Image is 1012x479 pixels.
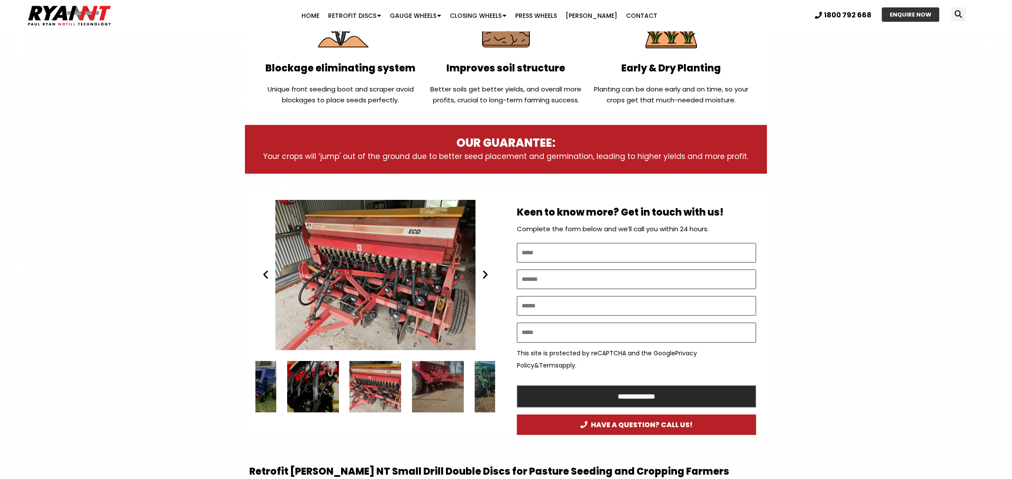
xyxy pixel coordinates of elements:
[196,7,763,24] nav: Menu
[287,361,339,413] div: 7 / 15
[428,62,584,75] h2: Improves soil structure
[262,84,419,105] p: Unique front seeding boot and scraper avoid blockages to place seeds perfectly.
[446,7,511,24] a: Closing Wheels
[26,2,113,29] img: Ryan NT logo
[256,200,495,350] div: Phil Giancono's Duncan Drill fitted with RYAN NT retrofit double discs
[260,270,271,280] div: Previous slide
[225,361,276,413] div: 6 / 15
[815,12,872,19] a: 1800 792 668
[480,270,491,280] div: Next slide
[297,7,324,24] a: Home
[593,84,750,105] p: Planting can be done early and on time, so your crops get that much-needed moisture.
[593,62,750,75] h2: Early & Dry Planting
[262,136,750,151] h3: OUR GUARANTEE:
[385,7,446,24] a: Gauge Wheels
[475,361,526,413] div: 10 / 15
[249,466,763,478] h2: Retrofit [PERSON_NAME] NT Small Drill Double Discs for Pasture Seeding and Cropping Farmers
[412,361,464,413] div: 9 / 15
[256,200,495,350] div: Slides
[517,415,756,435] a: HAVE A QUESTION? CALL US!
[256,200,495,350] div: 8 / 15
[349,361,401,413] div: 8 / 15
[890,12,932,17] span: ENQUIRE NOW
[256,361,495,413] div: Slides Slides
[561,7,622,24] a: [PERSON_NAME]
[428,84,584,105] p: Better soils get better yields, and overall more profits, crucial to long-term farming success.
[580,421,693,428] span: HAVE A QUESTION? CALL US!
[511,7,561,24] a: Press Wheels
[517,347,756,371] p: This site is protected by reCAPTCHA and the Google & apply.
[882,7,939,22] a: ENQUIRE NOW
[324,7,385,24] a: Retrofit Discs
[263,151,748,162] span: Your crops will ‘jump' out of the ground due to better seed placement and germination, leading to...
[517,349,697,370] a: Privacy Policy
[539,361,559,370] a: Terms
[262,62,419,75] h2: Blockage eliminating system
[622,7,662,24] a: Contact
[824,12,872,19] span: 1800 792 668
[517,206,756,219] h2: Keen to know more? Get in touch with us!
[349,361,401,413] div: Phil Giancono's Duncan Drill fitted with RYAN NT retrofit double discs
[952,7,965,21] div: Search
[517,223,756,235] p: Complete the form below and we’ll call you within 24 hours.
